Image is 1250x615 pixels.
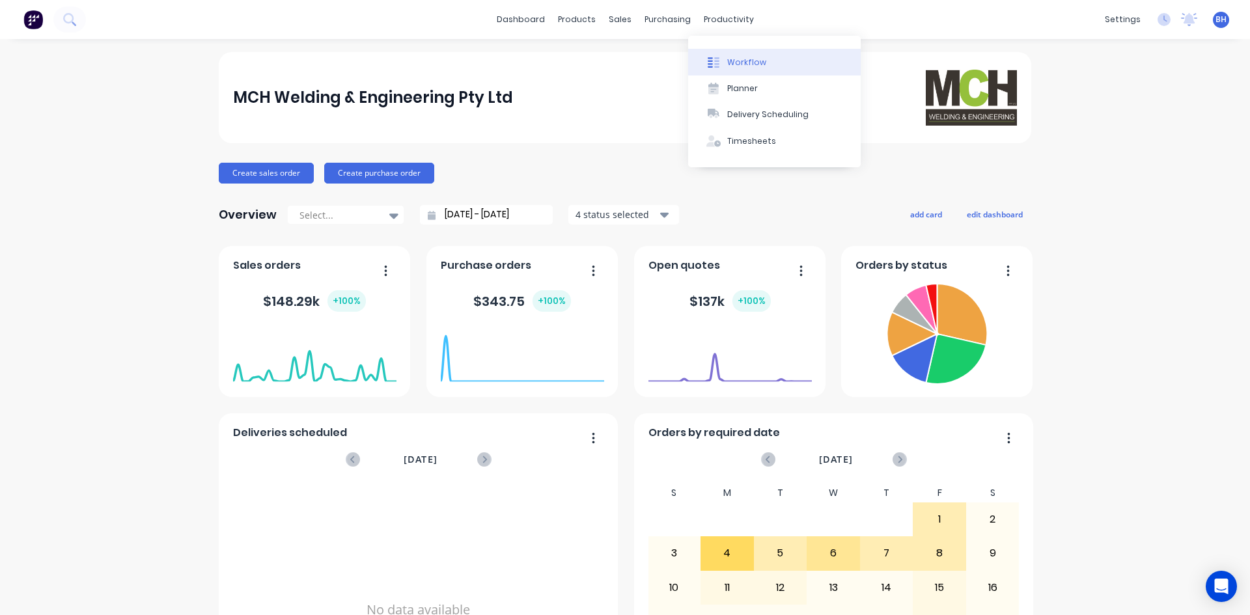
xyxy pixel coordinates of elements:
[233,85,513,111] div: MCH Welding & Engineering Pty Ltd
[754,484,807,502] div: T
[807,484,860,502] div: W
[755,571,807,604] div: 12
[701,484,754,502] div: M
[648,537,701,569] div: 3
[324,163,434,184] button: Create purchase order
[568,205,679,225] button: 4 status selected
[404,452,437,467] span: [DATE]
[855,258,947,273] span: Orders by status
[913,571,965,604] div: 15
[263,290,366,312] div: $ 148.29k
[688,102,861,128] button: Delivery Scheduling
[1215,14,1227,25] span: BH
[727,83,758,94] div: Planner
[966,484,1020,502] div: S
[688,128,861,154] button: Timesheets
[967,537,1019,569] div: 9
[819,452,853,467] span: [DATE]
[967,503,1019,536] div: 2
[473,290,571,312] div: $ 343.75
[327,290,366,312] div: + 100 %
[490,10,551,29] a: dashboard
[697,10,760,29] div: productivity
[1098,10,1147,29] div: settings
[913,503,965,536] div: 1
[638,10,697,29] div: purchasing
[807,537,859,569] div: 6
[926,70,1017,125] img: MCH Welding & Engineering Pty Ltd
[727,57,766,68] div: Workflow
[648,484,701,502] div: S
[551,10,602,29] div: products
[727,109,809,120] div: Delivery Scheduling
[233,258,301,273] span: Sales orders
[689,290,771,312] div: $ 137k
[23,10,43,29] img: Factory
[860,484,913,502] div: T
[533,290,571,312] div: + 100 %
[648,571,701,604] div: 10
[219,202,277,228] div: Overview
[602,10,638,29] div: sales
[902,206,951,223] button: add card
[861,571,913,604] div: 14
[648,258,720,273] span: Open quotes
[732,290,771,312] div: + 100 %
[701,571,753,604] div: 11
[958,206,1031,223] button: edit dashboard
[967,571,1019,604] div: 16
[1206,571,1237,602] div: Open Intercom Messenger
[913,537,965,569] div: 8
[755,537,807,569] div: 5
[913,484,966,502] div: F
[701,537,753,569] div: 4
[688,49,861,75] button: Workflow
[219,163,314,184] button: Create sales order
[807,571,859,604] div: 13
[861,537,913,569] div: 7
[727,135,776,147] div: Timesheets
[441,258,531,273] span: Purchase orders
[576,208,658,221] div: 4 status selected
[688,75,861,102] button: Planner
